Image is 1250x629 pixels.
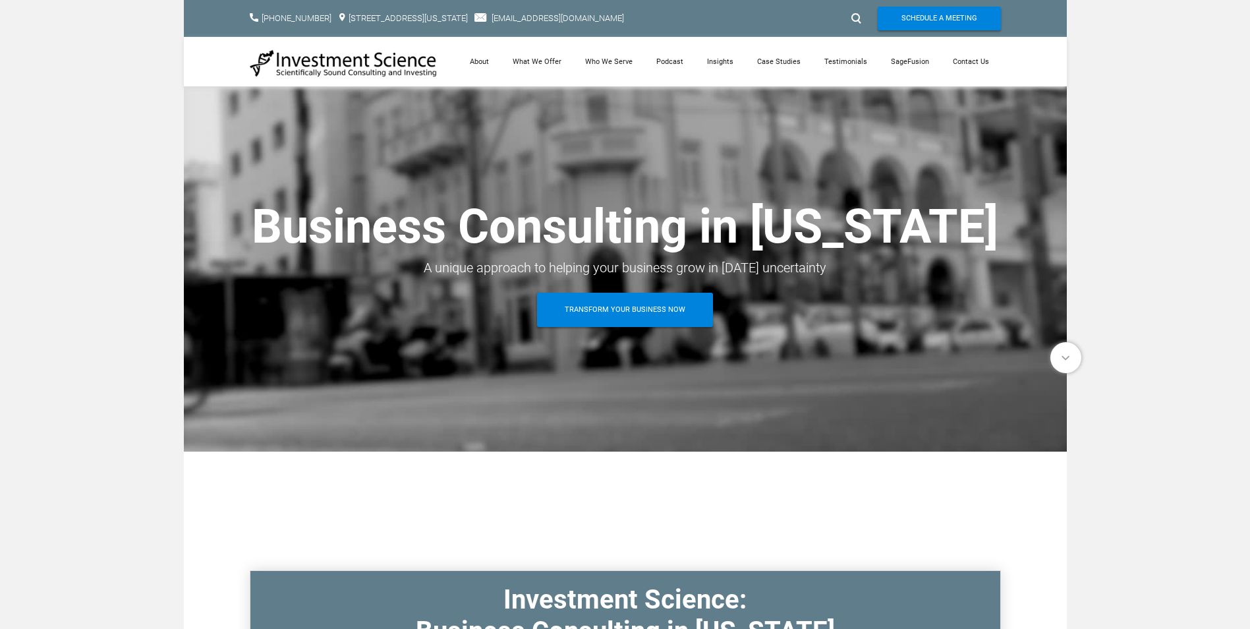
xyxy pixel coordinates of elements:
[501,37,573,86] a: What We Offer
[250,49,438,78] img: Investment Science | NYC Consulting Services
[745,37,812,86] a: Case Studies
[492,13,624,23] a: [EMAIL_ADDRESS][DOMAIN_NAME]
[458,37,501,86] a: About
[349,13,468,23] a: [STREET_ADDRESS][US_STATE]​
[250,256,1001,280] div: A unique approach to helping your business grow in [DATE] uncertainty
[695,37,745,86] a: Insights
[879,37,941,86] a: SageFusion
[262,13,331,23] a: [PHONE_NUMBER]
[812,37,879,86] a: Testimonials
[565,293,685,327] span: Transform Your Business Now
[537,293,713,327] a: Transform Your Business Now
[644,37,695,86] a: Podcast
[878,7,1001,30] a: Schedule A Meeting
[573,37,644,86] a: Who We Serve
[901,7,977,30] span: Schedule A Meeting
[252,198,998,255] strong: Business Consulting in [US_STATE]
[941,37,1001,86] a: Contact Us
